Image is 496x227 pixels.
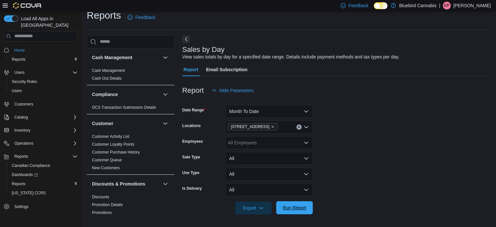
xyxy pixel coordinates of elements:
[92,165,120,170] span: New Customers
[182,186,202,191] label: Is Delivery
[92,202,123,207] span: Promotion Details
[92,54,160,61] button: Cash Management
[14,115,28,120] span: Catalog
[182,46,225,54] h3: Sales by Day
[92,150,140,154] a: Customer Purchase History
[225,168,313,181] button: All
[9,78,78,86] span: Security Roles
[14,141,34,146] span: Operations
[9,189,78,197] span: Washington CCRS
[182,139,203,144] label: Employees
[14,48,25,53] span: Home
[12,113,78,121] span: Catalog
[92,142,134,147] a: Customer Loyalty Points
[92,210,112,215] a: Promotions
[271,125,275,129] button: Remove 502 Gladstone Ave from selection in this group
[304,124,309,130] button: Open list of options
[87,193,174,219] div: Discounts & Promotions
[12,126,78,134] span: Inventory
[182,54,399,60] div: View sales totals by day for a specified date range. Details include payment methods and tax type...
[1,126,80,135] button: Inventory
[92,142,134,147] span: Customer Loyalty Points
[87,133,174,174] div: Customer
[12,46,78,54] span: Home
[161,90,169,98] button: Compliance
[1,202,80,211] button: Settings
[92,157,122,163] span: Customer Queue
[219,87,254,94] span: Hide Parameters
[439,2,440,9] p: |
[7,77,80,86] button: Security Roles
[182,107,205,113] label: Date Range
[92,120,113,127] h3: Customer
[9,78,39,86] a: Security Roles
[13,2,42,9] img: Cova
[92,105,156,110] a: OCS Transaction Submission Details
[225,105,313,118] button: Month To Date
[125,11,158,24] a: Feedback
[453,2,491,9] p: [PERSON_NAME]
[1,139,80,148] button: Operations
[87,9,121,22] h1: Reports
[161,180,169,188] button: Discounts & Promotions
[7,170,80,179] a: Dashboards
[161,54,169,61] button: Cash Management
[12,163,50,168] span: Canadian Compliance
[12,190,46,196] span: [US_STATE] CCRS
[184,63,198,76] span: Report
[7,179,80,188] button: Reports
[1,152,80,161] button: Reports
[206,63,248,76] span: Email Subscription
[135,14,155,21] span: Feedback
[9,87,78,95] span: Users
[12,100,36,108] a: Customers
[92,68,125,73] a: Cash Management
[9,162,78,170] span: Canadian Compliance
[12,46,27,54] a: Home
[92,150,140,155] span: Customer Purchase History
[239,202,268,215] span: Export
[12,69,27,76] button: Users
[209,84,256,97] button: Hide Parameters
[12,153,78,160] span: Reports
[304,140,309,145] button: Open list of options
[228,123,278,130] span: 502 Gladstone Ave
[182,87,204,94] h3: Report
[443,2,451,9] div: Kumar Pathak
[92,195,109,199] a: Discounts
[12,126,33,134] button: Inventory
[12,113,30,121] button: Catalog
[182,154,200,160] label: Sale Type
[92,158,122,162] a: Customer Queue
[1,99,80,109] button: Customers
[92,91,160,98] button: Compliance
[9,56,78,63] span: Reports
[444,2,449,9] span: KP
[92,134,129,139] a: Customer Activity List
[182,35,190,43] button: Next
[92,54,132,61] h3: Cash Management
[12,69,78,76] span: Users
[7,55,80,64] button: Reports
[9,56,28,63] a: Reports
[231,123,270,130] span: [STREET_ADDRESS]
[7,161,80,170] button: Canadian Compliance
[12,88,22,93] span: Users
[399,2,436,9] p: Bluebird Cannabis
[87,104,174,114] div: Compliance
[12,100,78,108] span: Customers
[182,170,199,175] label: Use Type
[14,70,24,75] span: Users
[12,57,25,62] span: Reports
[1,45,80,55] button: Home
[276,201,313,214] button: Run Report
[374,2,387,9] input: Dark Mode
[92,181,160,187] button: Discounts & Promotions
[225,152,313,165] button: All
[12,139,36,147] button: Operations
[12,153,31,160] button: Reports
